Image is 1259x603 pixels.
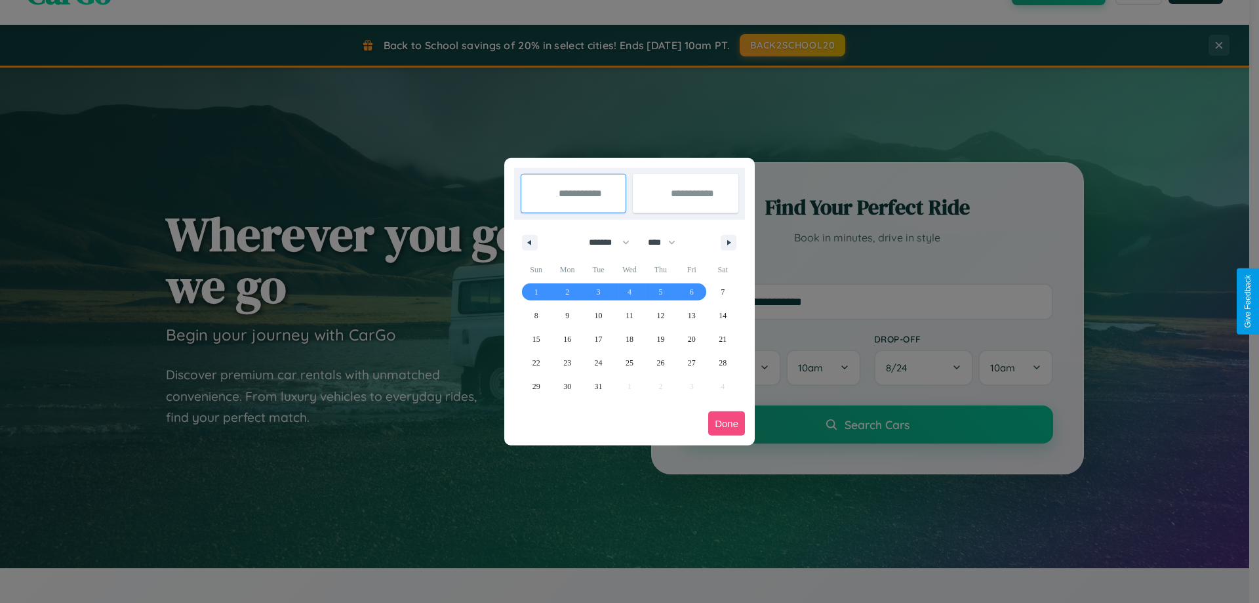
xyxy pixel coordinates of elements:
button: 18 [614,327,645,351]
button: 22 [521,351,551,375]
button: 28 [708,351,738,375]
button: 4 [614,280,645,304]
button: 24 [583,351,614,375]
span: 13 [688,304,696,327]
span: 25 [626,351,633,375]
span: 2 [565,280,569,304]
span: 31 [595,375,603,398]
span: 5 [658,280,662,304]
button: 10 [583,304,614,327]
span: Tue [583,259,614,280]
span: 19 [656,327,664,351]
span: 3 [597,280,601,304]
span: 21 [719,327,727,351]
button: 14 [708,304,738,327]
button: 9 [551,304,582,327]
span: 17 [595,327,603,351]
span: 12 [656,304,664,327]
span: 7 [721,280,725,304]
button: 12 [645,304,676,327]
button: 1 [521,280,551,304]
button: 5 [645,280,676,304]
span: 6 [690,280,694,304]
button: 8 [521,304,551,327]
span: 28 [719,351,727,375]
span: 9 [565,304,569,327]
div: Give Feedback [1243,275,1252,328]
button: 29 [521,375,551,398]
span: 14 [719,304,727,327]
span: 11 [626,304,633,327]
span: Thu [645,259,676,280]
button: 26 [645,351,676,375]
span: 29 [532,375,540,398]
span: Sun [521,259,551,280]
span: 30 [563,375,571,398]
span: 16 [563,327,571,351]
span: 22 [532,351,540,375]
span: Fri [676,259,707,280]
button: 21 [708,327,738,351]
button: 31 [583,375,614,398]
span: Wed [614,259,645,280]
span: 4 [628,280,631,304]
button: 7 [708,280,738,304]
span: 27 [688,351,696,375]
button: 13 [676,304,707,327]
span: 15 [532,327,540,351]
button: 30 [551,375,582,398]
button: 27 [676,351,707,375]
button: Done [708,411,745,436]
button: 17 [583,327,614,351]
span: 18 [626,327,633,351]
span: Sat [708,259,738,280]
span: 23 [563,351,571,375]
button: 15 [521,327,551,351]
button: 3 [583,280,614,304]
button: 11 [614,304,645,327]
button: 2 [551,280,582,304]
span: 10 [595,304,603,327]
span: 24 [595,351,603,375]
button: 25 [614,351,645,375]
button: 16 [551,327,582,351]
span: 20 [688,327,696,351]
button: 23 [551,351,582,375]
button: 6 [676,280,707,304]
span: 8 [534,304,538,327]
span: 26 [656,351,664,375]
span: Mon [551,259,582,280]
button: 20 [676,327,707,351]
span: 1 [534,280,538,304]
button: 19 [645,327,676,351]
